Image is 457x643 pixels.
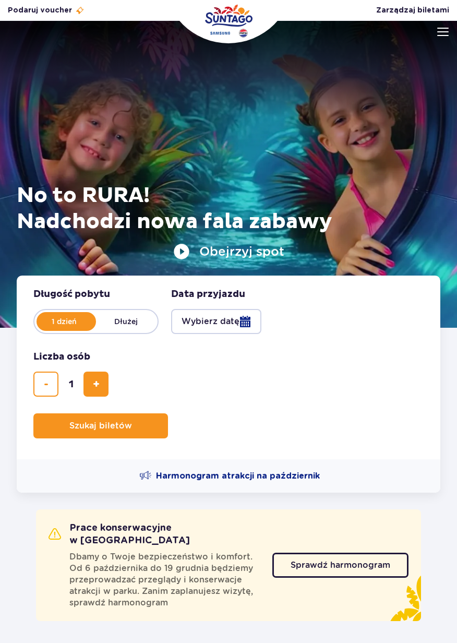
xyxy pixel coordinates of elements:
label: 1 dzień [34,311,94,332]
button: Wybierz datę [171,309,261,334]
span: Data przyjazdu [171,288,245,301]
form: Planowanie wizyty w Park of Poland [17,276,440,459]
a: Podaruj voucher [8,5,85,16]
button: Szukaj biletów [33,413,168,438]
a: Zarządzaj biletami [376,5,449,16]
a: Sprawdź harmonogram [272,553,408,578]
a: Harmonogram atrakcji na październik [139,470,320,482]
input: liczba biletów [58,372,83,397]
span: Harmonogram atrakcji na październik [156,470,320,482]
span: Dbamy o Twoje bezpieczeństwo i komfort. Od 6 października do 19 grudnia będziemy przeprowadzać pr... [69,551,260,609]
img: Open menu [437,28,449,36]
span: Długość pobytu [33,288,110,301]
button: Obejrzyj spot [173,243,284,260]
span: Sprawdź harmonogram [291,561,390,569]
h2: Prace konserwacyjne w [GEOGRAPHIC_DATA] [49,522,272,547]
span: Szukaj biletów [69,421,132,431]
label: Dłużej [96,311,155,332]
h1: No to RURA! Nadchodzi nowa fala zabawy [17,183,440,235]
button: usuń bilet [33,372,58,397]
span: Liczba osób [33,351,90,363]
button: dodaj bilet [83,372,109,397]
span: Podaruj voucher [8,5,72,16]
